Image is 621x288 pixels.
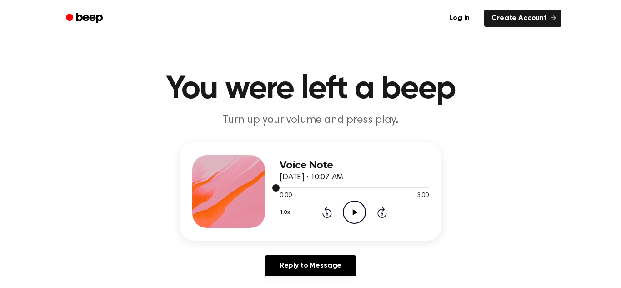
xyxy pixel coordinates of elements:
span: [DATE] · 10:07 AM [280,173,343,182]
a: Create Account [484,10,561,27]
span: 3:00 [417,191,429,201]
a: Beep [60,10,111,27]
a: Log in [440,8,479,29]
h1: You were left a beep [78,73,543,106]
span: 0:00 [280,191,291,201]
a: Reply to Message [265,255,356,276]
p: Turn up your volume and press play. [136,113,485,128]
button: 1.0x [280,205,293,220]
h3: Voice Note [280,159,429,172]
